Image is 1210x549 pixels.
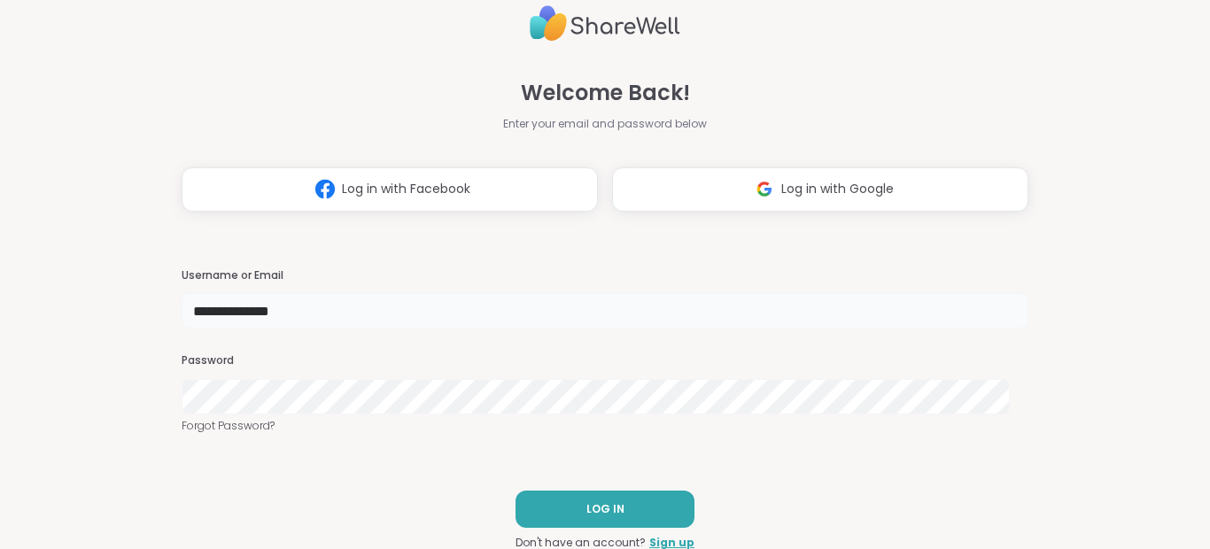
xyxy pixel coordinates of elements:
[308,173,342,205] img: ShareWell Logomark
[521,77,690,109] span: Welcome Back!
[748,173,781,205] img: ShareWell Logomark
[516,491,694,528] button: LOG IN
[612,167,1028,212] button: Log in with Google
[781,180,894,198] span: Log in with Google
[182,167,598,212] button: Log in with Facebook
[182,268,1028,283] h3: Username or Email
[503,116,707,132] span: Enter your email and password below
[342,180,470,198] span: Log in with Facebook
[182,353,1028,368] h3: Password
[586,501,624,517] span: LOG IN
[182,418,1028,434] a: Forgot Password?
